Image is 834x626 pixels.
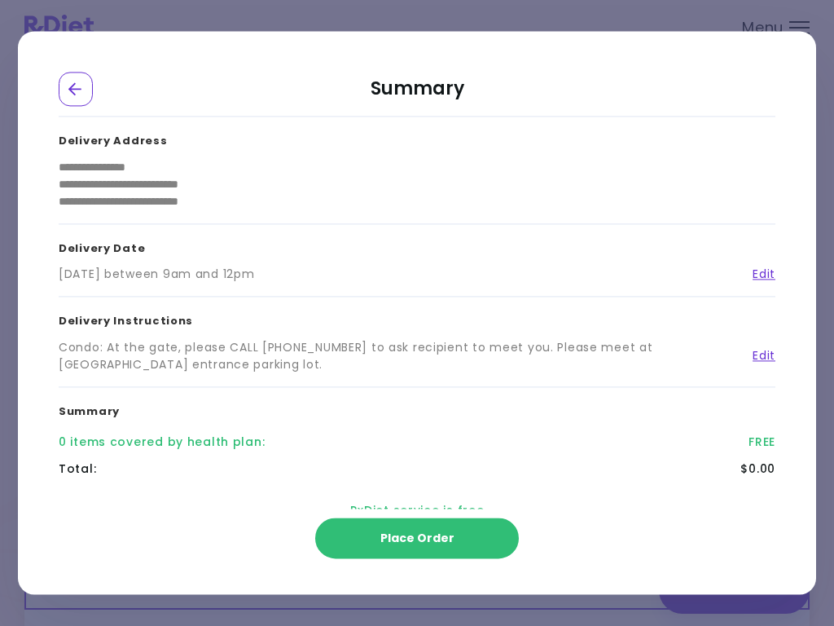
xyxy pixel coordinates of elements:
h3: Delivery Address [59,117,775,159]
div: $0.00 [740,461,775,478]
div: 0 items covered by health plan : [59,434,265,451]
span: Place Order [380,531,454,547]
div: RxDiet service is free [59,483,775,539]
div: Go Back [59,72,93,106]
div: Total : [59,461,96,478]
h3: Delivery Instructions [59,297,775,339]
a: Edit [740,347,775,364]
h3: Summary [59,387,775,430]
h3: Delivery Date [59,224,775,267]
button: Place Order [315,518,519,559]
div: [DATE] between 9am and 12pm [59,266,254,283]
h2: Summary [59,72,775,117]
div: Condo: At the gate, please CALL [PHONE_NUMBER] to ask recipient to meet you. Please meet at [GEOG... [59,339,740,373]
a: Edit [740,266,775,283]
div: FREE [748,434,775,451]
